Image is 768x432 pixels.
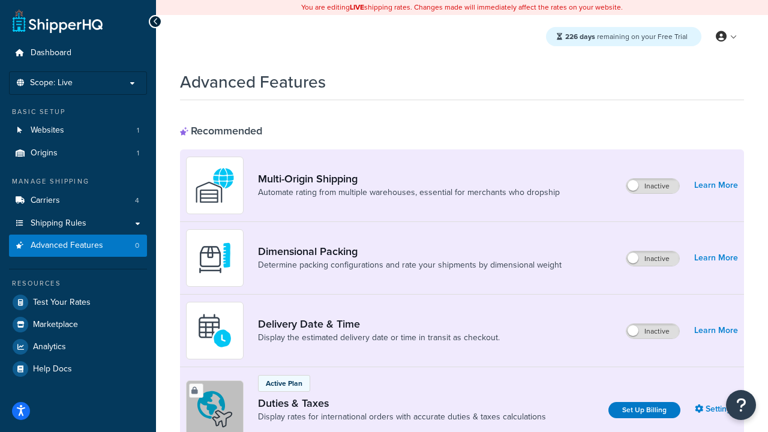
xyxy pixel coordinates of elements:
[9,190,147,212] a: Carriers4
[135,241,139,251] span: 0
[726,390,756,420] button: Open Resource Center
[31,125,64,136] span: Websites
[9,119,147,142] a: Websites1
[608,402,680,418] a: Set Up Billing
[694,177,738,194] a: Learn More
[258,317,500,331] a: Delivery Date & Time
[350,2,364,13] b: LIVE
[33,364,72,374] span: Help Docs
[31,48,71,58] span: Dashboard
[9,190,147,212] li: Carriers
[30,78,73,88] span: Scope: Live
[33,320,78,330] span: Marketplace
[626,179,679,193] label: Inactive
[180,70,326,94] h1: Advanced Features
[258,172,560,185] a: Multi-Origin Shipping
[695,401,738,418] a: Settings
[626,324,679,338] label: Inactive
[31,241,103,251] span: Advanced Features
[565,31,688,42] span: remaining on your Free Trial
[258,245,562,258] a: Dimensional Packing
[694,250,738,266] a: Learn More
[9,212,147,235] a: Shipping Rules
[266,378,302,389] p: Active Plan
[9,176,147,187] div: Manage Shipping
[565,31,595,42] strong: 226 days
[9,235,147,257] li: Advanced Features
[31,196,60,206] span: Carriers
[258,259,562,271] a: Determine packing configurations and rate your shipments by dimensional weight
[9,336,147,358] a: Analytics
[137,148,139,158] span: 1
[9,235,147,257] a: Advanced Features0
[194,237,236,279] img: DTVBYsAAAAAASUVORK5CYII=
[258,332,500,344] a: Display the estimated delivery date or time in transit as checkout.
[9,358,147,380] a: Help Docs
[9,107,147,117] div: Basic Setup
[9,314,147,335] a: Marketplace
[180,124,262,137] div: Recommended
[9,292,147,313] a: Test Your Rates
[9,142,147,164] li: Origins
[33,342,66,352] span: Analytics
[9,119,147,142] li: Websites
[33,298,91,308] span: Test Your Rates
[258,397,546,410] a: Duties & Taxes
[626,251,679,266] label: Inactive
[258,187,560,199] a: Automate rating from multiple warehouses, essential for merchants who dropship
[258,411,546,423] a: Display rates for international orders with accurate duties & taxes calculations
[194,310,236,352] img: gfkeb5ejjkALwAAAABJRU5ErkJggg==
[9,278,147,289] div: Resources
[137,125,139,136] span: 1
[135,196,139,206] span: 4
[9,42,147,64] a: Dashboard
[9,142,147,164] a: Origins1
[194,164,236,206] img: WatD5o0RtDAAAAAElFTkSuQmCC
[31,218,86,229] span: Shipping Rules
[31,148,58,158] span: Origins
[694,322,738,339] a: Learn More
